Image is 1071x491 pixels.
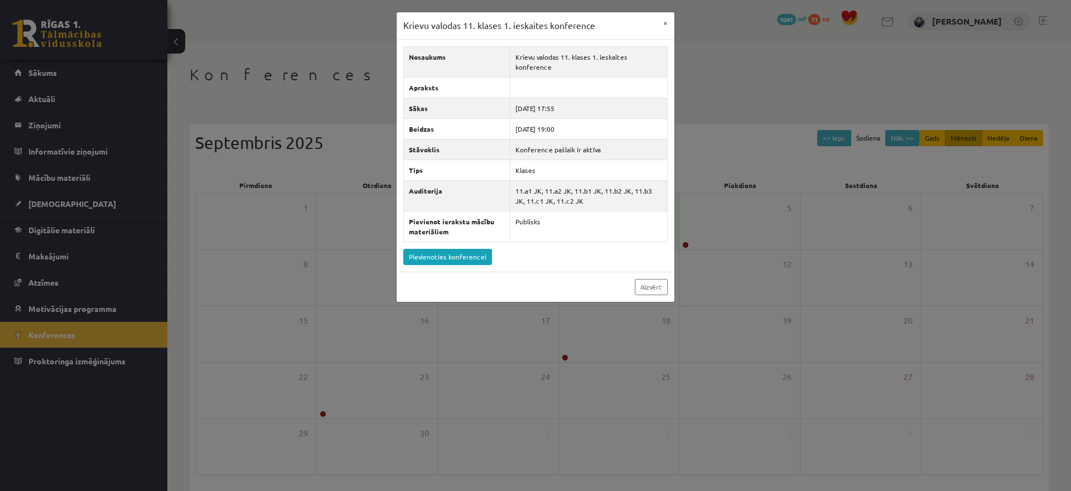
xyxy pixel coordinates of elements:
th: Pievienot ierakstu mācību materiāliem [404,211,510,242]
th: Stāvoklis [404,139,510,160]
td: Konference pašlaik ir aktīva [510,139,667,160]
a: Pievienoties konferencei [403,249,492,265]
td: Publisks [510,211,667,242]
td: Klases [510,160,667,180]
td: 11.a1 JK, 11.a2 JK, 11.b1 JK, 11.b2 JK, 11.b3 JK, 11.c1 JK, 11.c2 JK [510,180,667,211]
th: Apraksts [404,77,510,98]
th: Auditorija [404,180,510,211]
button: × [657,12,674,33]
a: Aizvērt [635,279,668,295]
td: Krievu valodas 11. klases 1. ieskaites konference [510,46,667,77]
th: Tips [404,160,510,180]
td: [DATE] 17:55 [510,98,667,118]
th: Nosaukums [404,46,510,77]
th: Sākas [404,98,510,118]
td: [DATE] 19:00 [510,118,667,139]
h3: Krievu valodas 11. klases 1. ieskaites konference [403,19,595,32]
th: Beidzas [404,118,510,139]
